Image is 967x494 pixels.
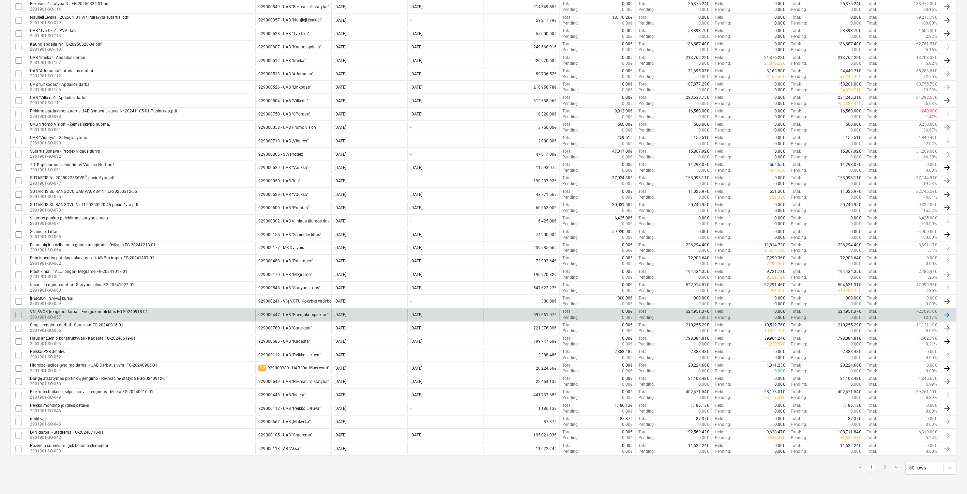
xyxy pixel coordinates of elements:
p: 0.00€ [775,127,785,133]
div: 22,454.13€ [484,376,560,388]
p: Pending : [563,127,579,133]
p: Held : [715,95,724,101]
p: Total : [563,68,573,74]
div: 597,661.07€ [484,309,560,321]
p: 2901901-SO-091 [30,127,110,133]
p: Total : [867,20,877,26]
div: UAB "Linkodas" - Apdailos darbai. [30,82,92,87]
p: 0.00€ [622,1,633,7]
p: 188,974.30€ [914,1,937,7]
div: Pirkimo-pardavimo sutartis UAB Bonava Lietuva Nr.20241105-01 Pasirašyta.pdf [30,109,177,114]
div: UAB "Imeka" - Apdailos darbai. [30,55,86,60]
p: 81,392.65€ [917,95,937,101]
p: 2901901-SO-110 [30,47,102,52]
p: Pending : [639,87,655,93]
p: 9,912.00€ [615,108,633,114]
p: + 7,245.32€ [841,74,861,80]
p: Pending : [563,7,579,13]
p: Total : [791,68,801,74]
div: 89,736.52€ [484,68,560,80]
p: 18,170.26€ [612,15,633,20]
div: [DATE] [334,58,346,63]
div: [DATE] [334,98,346,103]
p: 500.00€ [618,122,633,127]
p: Held : [715,41,724,47]
p: Held : [715,15,724,20]
div: 190,237.92€ [484,175,560,187]
p: 3,250.00€ [919,122,937,127]
p: 53,393.70€ [841,28,861,34]
p: Total : [639,41,649,47]
p: 25,375.24€ [688,1,709,7]
p: Total : [867,101,877,107]
p: Total : [639,95,649,101]
p: 500.00€ [846,122,861,127]
p: Held : [715,135,724,141]
div: 1,186.13€ [484,403,560,415]
p: 293,633.75€ [686,95,709,101]
p: Total : [791,122,801,127]
p: Total : [639,68,649,74]
p: 88.16% [924,7,937,13]
p: Total : [867,55,877,61]
div: 929000526 - UAB "Linkodas" [258,85,311,90]
p: 0.00€ [851,20,861,26]
div: 929000058 - UAB Promo vision [258,125,316,130]
p: Total : [867,28,877,34]
p: 3,169.50€ [767,68,785,74]
p: 0.00€ [775,95,785,101]
div: 929000718 - UAB „Vidurys“ [258,139,308,143]
p: Total : [639,81,649,87]
p: Pending : [715,127,731,133]
p: Held : [715,55,724,61]
p: Total : [867,127,877,133]
p: 0.00€ [622,20,633,26]
p: 0.00€ [851,7,861,13]
div: UAB "Tvertika" - PVA dalis. [30,28,78,33]
p: 0.00€ [698,87,709,93]
p: 0.00€ [622,41,633,47]
p: 0.00€ [851,127,861,133]
p: Pending : [563,34,579,40]
p: 0.00€ [622,114,633,120]
p: 0.00€ [775,1,785,7]
div: 6,425.00€ [484,215,560,227]
p: 159.51€ [618,135,633,141]
p: 0.00€ [698,61,709,66]
p: Total : [563,135,573,141]
p: -240.00€ [921,108,937,114]
p: Pending : [639,20,655,26]
p: 53,393.70€ [688,28,709,34]
div: [DATE] [334,31,346,36]
p: Pending : [791,20,807,26]
p: Total : [867,81,877,87]
p: 0.00€ [622,55,633,61]
p: Pending : [791,114,807,120]
p: 0.00€ [775,135,785,141]
div: [DATE] [334,4,346,9]
p: Held : [715,28,724,34]
p: 0.00€ [698,7,709,13]
p: Pending : [639,74,655,80]
p: Total : [867,47,877,53]
p: 0.00€ [698,34,709,40]
div: 441,732.65€ [484,389,560,401]
p: Total : [867,122,877,127]
p: Total : [867,87,877,93]
p: 0.00€ [851,15,861,20]
p: 0.00€ [698,47,709,53]
div: 929000513 - UAB "Adomasta" [258,72,314,76]
p: 0.00€ [622,74,633,80]
p: Total : [867,7,877,13]
p: 187,877.29€ [686,81,709,87]
p: Pending : [639,7,655,13]
p: 0.00€ [851,114,861,120]
p: 159.51€ [846,135,861,141]
p: 16,560.00€ [688,108,709,114]
p: Pending : [563,114,579,120]
p: Total : [867,34,877,40]
p: Pending : [791,74,807,80]
div: 226,970.60€ [484,55,560,66]
div: [DATE] [410,112,422,117]
p: Total : [639,108,649,114]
